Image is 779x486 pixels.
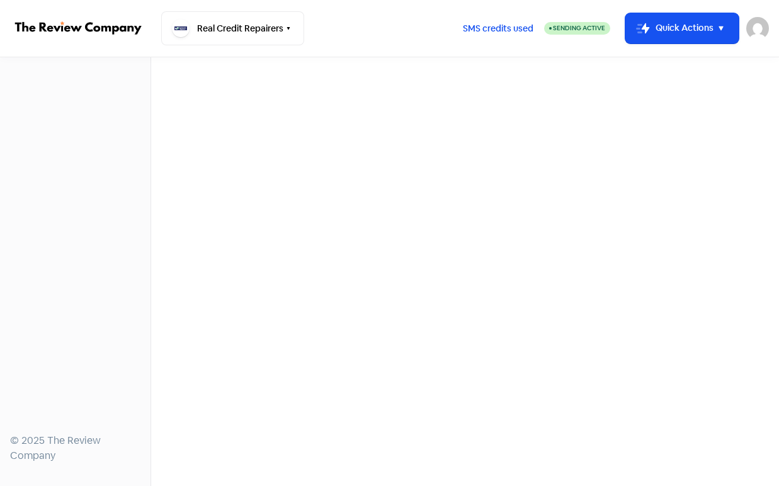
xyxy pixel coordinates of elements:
[544,21,610,36] a: Sending Active
[746,17,769,40] img: User
[553,24,605,32] span: Sending Active
[10,433,140,463] div: © 2025 The Review Company
[625,13,739,43] button: Quick Actions
[161,11,304,45] button: Real Credit Repairers
[463,22,533,35] span: SMS credits used
[452,21,544,34] a: SMS credits used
